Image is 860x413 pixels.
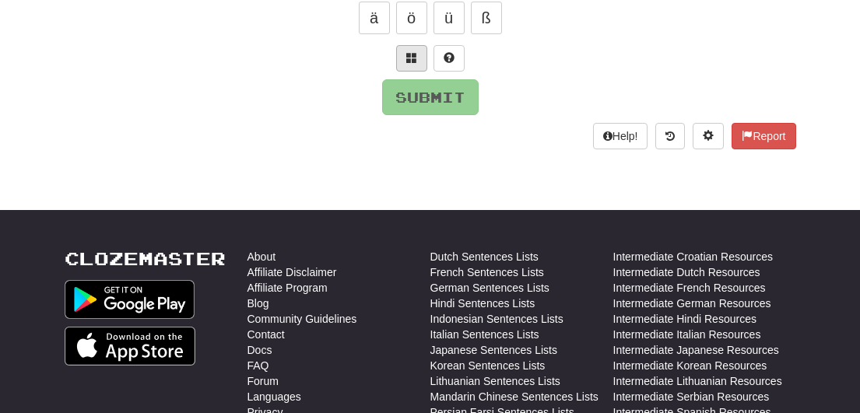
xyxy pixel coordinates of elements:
button: ö [396,2,427,34]
a: Indonesian Sentences Lists [430,311,563,327]
a: FAQ [247,358,269,373]
a: Clozemaster [65,249,226,268]
img: Get it on App Store [65,327,196,366]
a: Korean Sentences Lists [430,358,546,373]
button: ü [434,2,465,34]
a: Dutch Sentences Lists [430,249,539,264]
a: Intermediate French Resources [613,280,766,296]
a: Japanese Sentences Lists [430,342,557,358]
button: Round history (alt+y) [655,123,685,149]
a: Mandarin Chinese Sentences Lists [430,389,598,404]
a: Intermediate Dutch Resources [613,264,760,280]
a: About [247,249,276,264]
button: Single letter hint - you only get 1 per sentence and score half the points! alt+h [434,45,465,72]
a: Community Guidelines [247,311,357,327]
button: ß [471,2,502,34]
a: Intermediate Hindi Resources [613,311,756,327]
a: Contact [247,327,285,342]
a: Affiliate Disclaimer [247,264,337,280]
a: Affiliate Program [247,280,328,296]
a: Forum [247,373,279,389]
a: Lithuanian Sentences Lists [430,373,560,389]
a: Intermediate German Resources [613,296,771,311]
button: Submit [382,79,479,115]
a: German Sentences Lists [430,280,549,296]
button: Help! [593,123,648,149]
a: French Sentences Lists [430,264,544,280]
img: Get it on Google Play [65,280,195,319]
a: Hindi Sentences Lists [430,296,535,311]
a: Intermediate Croatian Resources [613,249,773,264]
button: ä [359,2,390,34]
a: Intermediate Lithuanian Resources [613,373,782,389]
a: Italian Sentences Lists [430,327,539,342]
button: Switch sentence to multiple choice alt+p [396,45,427,72]
a: Intermediate Serbian Resources [613,389,770,404]
a: Intermediate Italian Resources [613,327,761,342]
a: Blog [247,296,269,311]
a: Intermediate Korean Resources [613,358,767,373]
a: Docs [247,342,272,358]
a: Intermediate Japanese Resources [613,342,779,358]
button: Report [732,123,795,149]
a: Languages [247,389,301,404]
